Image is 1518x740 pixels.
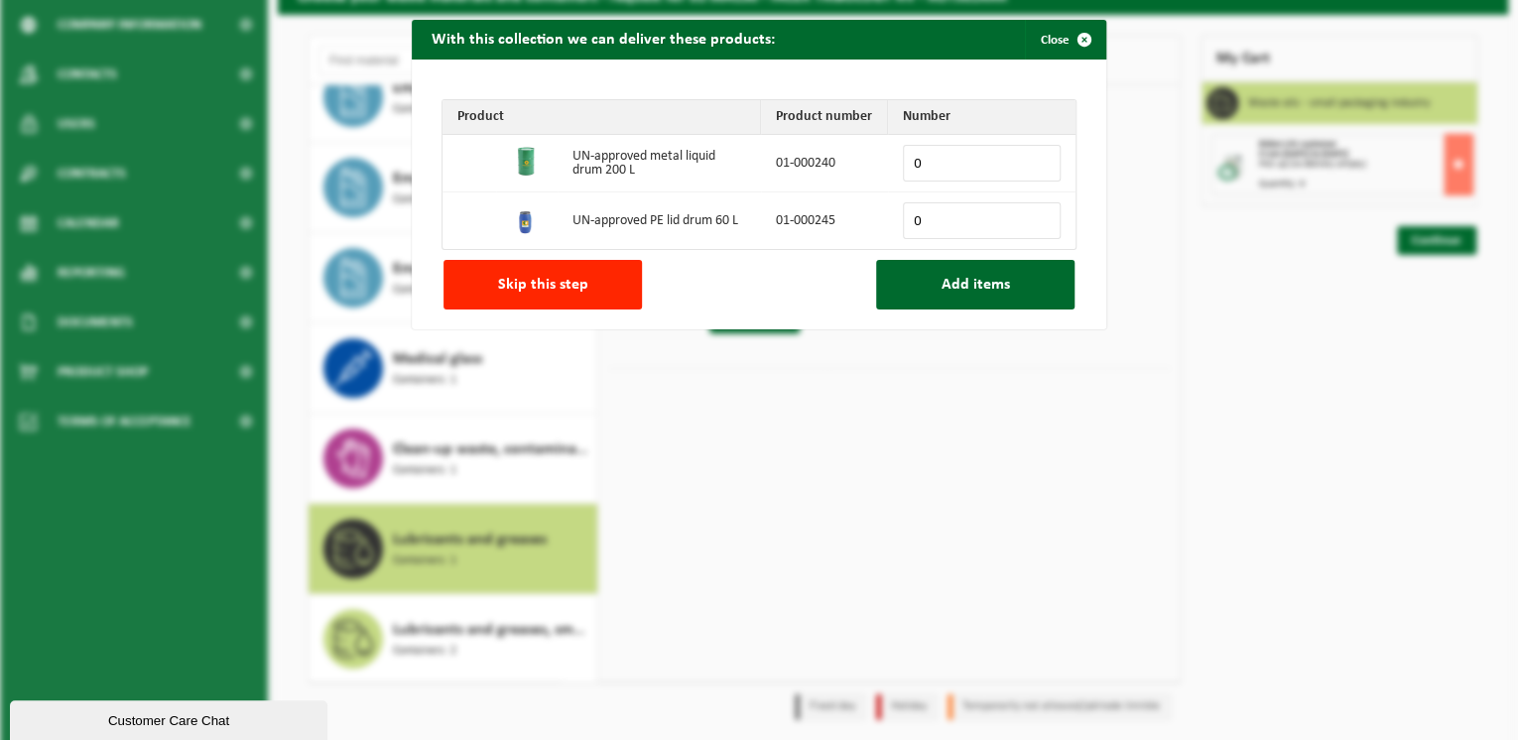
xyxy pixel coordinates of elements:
button: Skip this step [443,260,642,309]
font: Close [1041,34,1070,47]
img: 01-000245 [511,203,543,235]
img: 01-000240 [511,146,543,178]
h2: With this collection we can deliver these products: [412,20,795,58]
button: Close [1025,20,1104,60]
span: Add items [942,277,1010,293]
th: Product number [761,100,888,135]
td: UN-approved PE lid drum 60 L [558,192,761,249]
th: Product [443,100,761,135]
td: UN-approved metal liquid drum 200 L [558,135,761,192]
button: Add items [876,260,1075,309]
span: Skip this step [498,277,588,293]
th: Number [888,100,1075,135]
td: 01-000245 [761,192,888,249]
td: 01-000240 [761,135,888,192]
iframe: chat widget [10,696,331,740]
